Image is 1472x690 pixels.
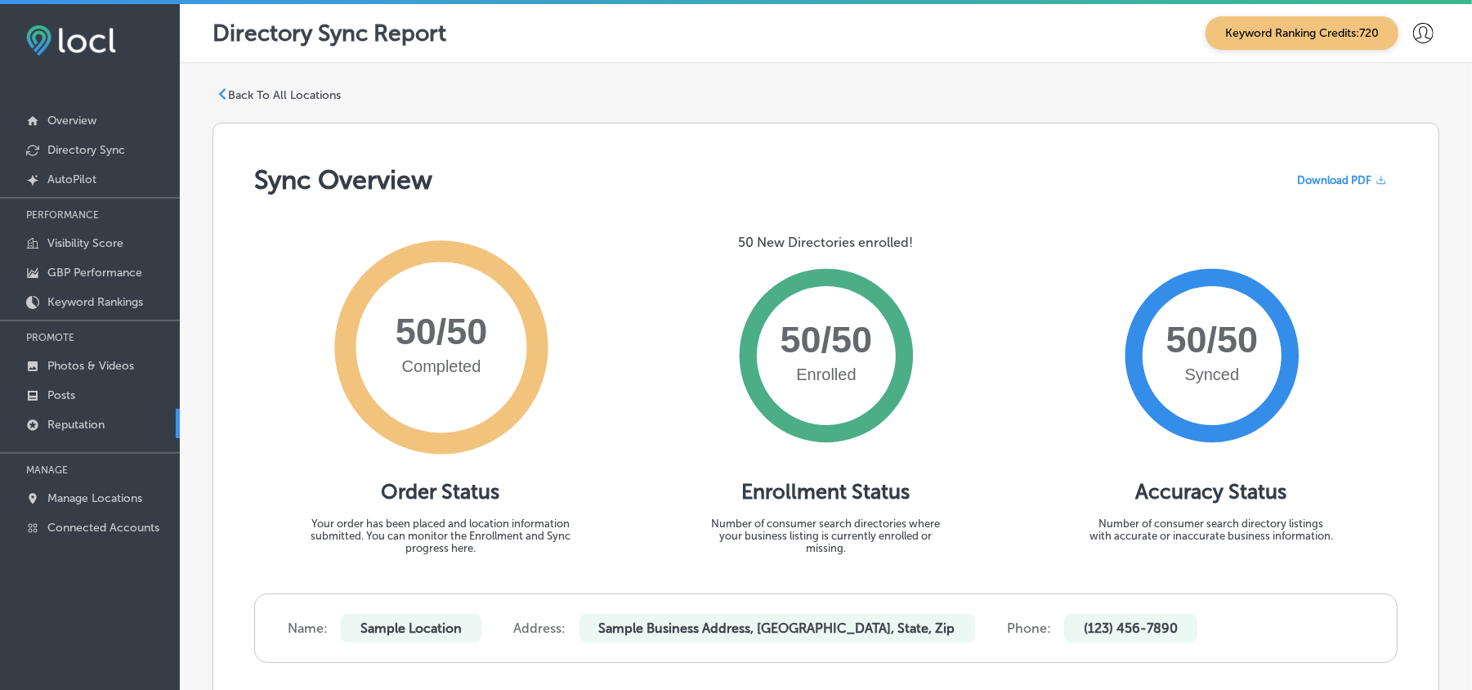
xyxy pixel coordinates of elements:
p: Visibility Score [47,236,123,250]
p: Overview [47,114,96,128]
p: (123) 456-7890 [1064,614,1197,643]
p: Posts [47,388,75,402]
p: Connected Accounts [47,521,159,535]
label: Address: [514,621,566,636]
p: Sample Location [341,614,481,643]
p: Photos & Videos [47,359,134,373]
p: 50 New Directories enrolled! [738,235,913,250]
label: Name: [288,621,328,636]
span: Keyword Ranking Credits: 720 [1206,16,1398,50]
h1: Accuracy Status [1136,479,1287,504]
p: Back To All Locations [228,88,341,102]
p: Reputation [47,418,105,432]
p: Manage Locations [47,491,142,505]
p: GBP Performance [47,266,142,280]
h1: Enrollment Status [741,479,910,504]
p: Number of consumer search directories where your business listing is currently enrolled or missing. [703,517,948,554]
span: Download PDF [1297,174,1371,186]
p: Your order has been placed and location information submitted. You can monitor the Enrollment and... [298,517,584,554]
p: Number of consumer search directory listings with accurate or inaccurate business information. [1089,517,1334,542]
p: AutoPilot [47,172,96,186]
img: fda3e92497d09a02dc62c9cd864e3231.png [26,25,116,56]
h1: Order Status [381,479,499,504]
p: Directory Sync Report [213,20,446,47]
a: Back To All Locations [217,88,341,103]
p: Sample Business Address, [GEOGRAPHIC_DATA], State, Zip [579,614,975,643]
h1: Sync Overview [254,164,432,195]
p: Keyword Rankings [47,295,143,309]
label: Phone: [1007,621,1051,636]
p: Directory Sync [47,143,125,157]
